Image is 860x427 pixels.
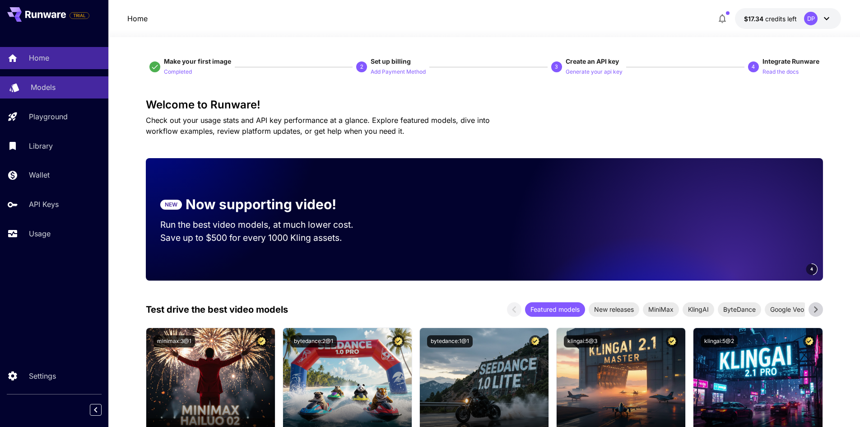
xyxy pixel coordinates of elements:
[164,57,231,65] span: Make your first image
[683,305,714,314] span: KlingAI
[589,305,639,314] span: New releases
[29,52,49,63] p: Home
[153,335,195,347] button: minimax:3@1
[555,63,558,71] p: 3
[427,335,473,347] button: bytedance:1@1
[529,335,541,347] button: Certified Model – Vetted for best performance and includes a commercial license.
[70,10,89,21] span: Add your payment card to enable full platform functionality.
[744,14,797,23] div: $17.34379
[29,371,56,381] p: Settings
[810,266,813,272] span: 4
[683,302,714,317] div: KlingAI
[589,302,639,317] div: New releases
[566,66,623,77] button: Generate your api key
[525,302,585,317] div: Featured models
[765,15,797,23] span: credits left
[525,305,585,314] span: Featured models
[803,335,815,347] button: Certified Model – Vetted for best performance and includes a commercial license.
[762,57,819,65] span: Integrate Runware
[765,302,809,317] div: Google Veo
[29,111,68,122] p: Playground
[371,57,411,65] span: Set up billing
[146,303,288,316] p: Test drive the best video models
[804,12,818,25] div: DP
[752,63,755,71] p: 4
[164,68,192,76] p: Completed
[643,302,679,317] div: MiniMax
[643,305,679,314] span: MiniMax
[31,82,56,93] p: Models
[160,231,371,244] p: Save up to $500 for every 1000 Kling assets.
[762,68,799,76] p: Read the docs
[701,335,738,347] button: klingai:5@2
[29,169,50,180] p: Wallet
[127,13,148,24] a: Home
[666,335,678,347] button: Certified Model – Vetted for best performance and includes a commercial license.
[765,305,809,314] span: Google Veo
[160,218,371,231] p: Run the best video models, at much lower cost.
[186,194,336,215] p: Now supporting video!
[564,335,601,347] button: klingai:5@3
[256,335,268,347] button: Certified Model – Vetted for best performance and includes a commercial license.
[29,141,53,151] p: Library
[360,63,363,71] p: 2
[762,66,799,77] button: Read the docs
[70,12,89,19] span: TRIAL
[290,335,337,347] button: bytedance:2@1
[29,228,51,239] p: Usage
[371,66,426,77] button: Add Payment Method
[146,116,490,136] span: Check out your usage stats and API key performance at a glance. Explore featured models, dive int...
[718,302,761,317] div: ByteDance
[164,66,192,77] button: Completed
[90,404,102,416] button: Collapse sidebar
[371,68,426,76] p: Add Payment Method
[146,99,823,111] h3: Welcome to Runware!
[718,305,761,314] span: ByteDance
[127,13,148,24] nav: breadcrumb
[744,15,765,23] span: $17.34
[566,57,619,65] span: Create an API key
[566,68,623,76] p: Generate your api key
[97,402,108,418] div: Collapse sidebar
[735,8,841,29] button: $17.34379DP
[392,335,404,347] button: Certified Model – Vetted for best performance and includes a commercial license.
[29,199,59,210] p: API Keys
